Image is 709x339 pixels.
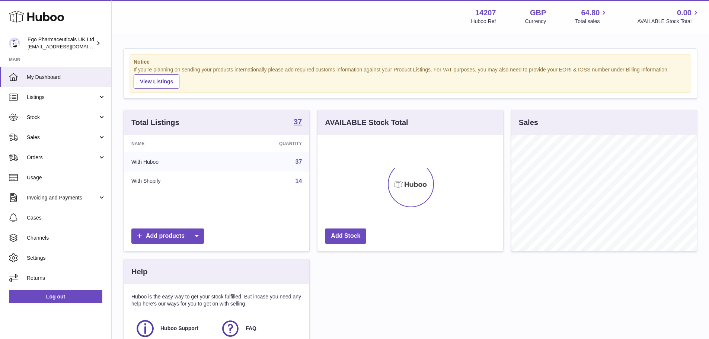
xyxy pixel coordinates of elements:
[131,228,204,244] a: Add products
[677,8,692,18] span: 0.00
[27,194,98,201] span: Invoicing and Payments
[9,290,102,303] a: Log out
[519,118,538,128] h3: Sales
[134,58,687,65] strong: Notice
[475,8,496,18] strong: 14207
[124,172,224,191] td: With Shopify
[220,319,298,339] a: FAQ
[124,135,224,152] th: Name
[131,267,147,277] h3: Help
[325,228,366,244] a: Add Stock
[246,325,256,332] span: FAQ
[27,174,106,181] span: Usage
[134,74,179,89] a: View Listings
[581,8,600,18] span: 64.80
[27,275,106,282] span: Returns
[224,135,310,152] th: Quantity
[27,94,98,101] span: Listings
[27,74,106,81] span: My Dashboard
[296,159,302,165] a: 37
[131,293,302,307] p: Huboo is the easy way to get your stock fulfilled. But incase you need any help here's our ways f...
[131,118,179,128] h3: Total Listings
[525,18,546,25] div: Currency
[134,66,687,89] div: If you're planning on sending your products internationally please add required customs informati...
[27,154,98,161] span: Orders
[530,8,546,18] strong: GBP
[27,134,98,141] span: Sales
[294,118,302,125] strong: 37
[28,44,109,49] span: [EMAIL_ADDRESS][DOMAIN_NAME]
[637,18,700,25] span: AVAILABLE Stock Total
[471,18,496,25] div: Huboo Ref
[325,118,408,128] h3: AVAILABLE Stock Total
[27,214,106,221] span: Cases
[28,36,95,50] div: Ego Pharmaceuticals UK Ltd
[9,38,20,49] img: internalAdmin-14207@internal.huboo.com
[296,178,302,184] a: 14
[294,118,302,127] a: 37
[135,319,213,339] a: Huboo Support
[27,114,98,121] span: Stock
[27,234,106,242] span: Channels
[575,8,608,25] a: 64.80 Total sales
[637,8,700,25] a: 0.00 AVAILABLE Stock Total
[27,255,106,262] span: Settings
[160,325,198,332] span: Huboo Support
[124,152,224,172] td: With Huboo
[575,18,608,25] span: Total sales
